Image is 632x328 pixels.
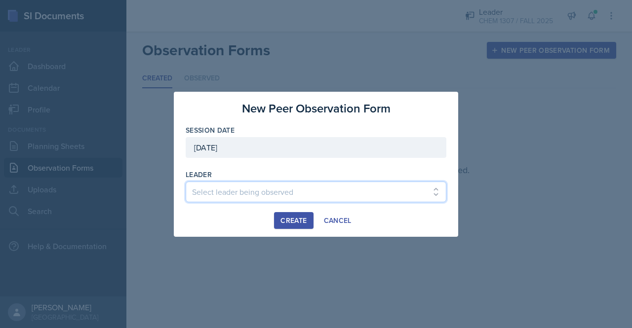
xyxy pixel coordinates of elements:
div: Cancel [324,217,352,224]
h3: New Peer Observation Form [242,100,391,117]
button: Cancel [317,212,358,229]
label: leader [186,170,212,180]
div: Create [280,217,307,224]
button: Create [274,212,313,229]
label: Session Date [186,125,235,135]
